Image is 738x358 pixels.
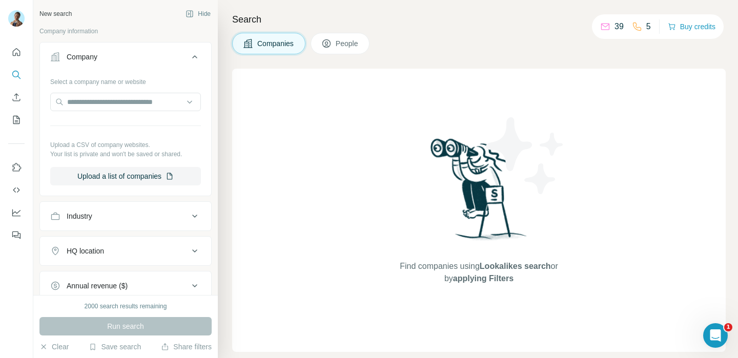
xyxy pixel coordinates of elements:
[479,110,571,202] img: Surfe Illustration - Stars
[8,66,25,84] button: Search
[50,150,201,159] p: Your list is private and won't be saved or shared.
[8,111,25,129] button: My lists
[161,342,212,352] button: Share filters
[85,302,167,311] div: 2000 search results remaining
[39,342,69,352] button: Clear
[668,19,715,34] button: Buy credits
[232,12,726,27] h4: Search
[8,203,25,222] button: Dashboard
[724,323,732,331] span: 1
[8,158,25,177] button: Use Surfe on LinkedIn
[336,38,359,49] span: People
[257,38,295,49] span: Companies
[397,260,561,285] span: Find companies using or by
[50,73,201,87] div: Select a company name or website
[426,136,532,250] img: Surfe Illustration - Woman searching with binoculars
[703,323,728,348] iframe: Intercom live chat
[67,246,104,256] div: HQ location
[67,211,92,221] div: Industry
[8,226,25,244] button: Feedback
[646,20,651,33] p: 5
[40,45,211,73] button: Company
[480,262,551,270] span: Lookalikes search
[39,9,72,18] div: New search
[8,88,25,107] button: Enrich CSV
[8,181,25,199] button: Use Surfe API
[8,10,25,27] img: Avatar
[40,273,211,298] button: Annual revenue ($)
[67,52,97,62] div: Company
[40,204,211,228] button: Industry
[50,167,201,185] button: Upload a list of companies
[40,239,211,263] button: HQ location
[453,274,514,283] span: applying Filters
[178,6,218,22] button: Hide
[39,27,212,36] p: Company information
[50,140,201,150] p: Upload a CSV of company websites.
[67,281,128,291] div: Annual revenue ($)
[8,43,25,61] button: Quick start
[89,342,141,352] button: Save search
[614,20,624,33] p: 39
